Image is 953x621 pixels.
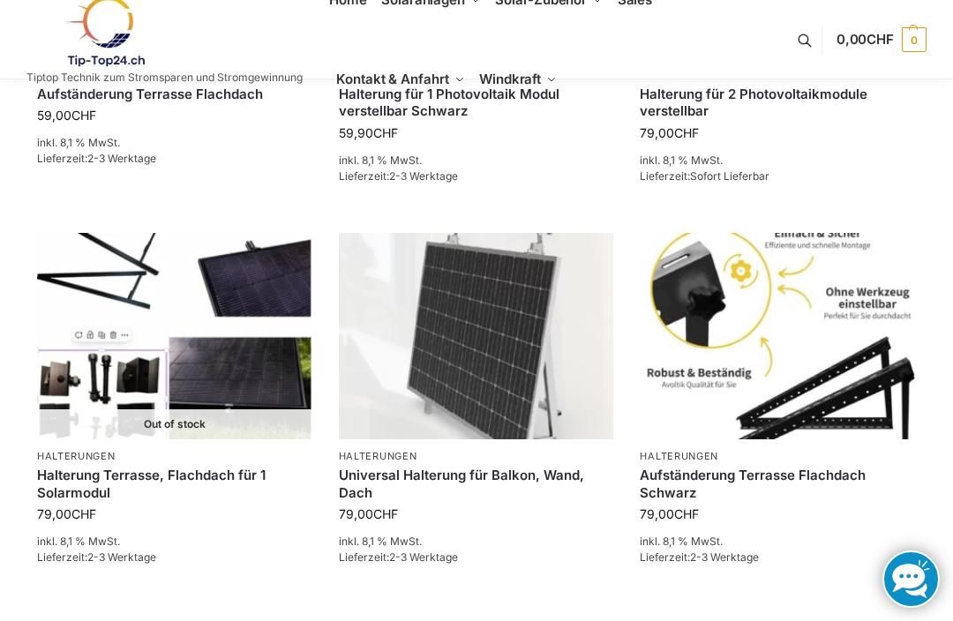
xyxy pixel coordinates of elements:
[640,550,759,564] span: Lieferzeit:
[640,153,915,168] p: inkl. 8,1 % MwSt.
[336,71,448,87] span: Kontakt & Anfahrt
[37,506,96,521] bdi: 79,00
[37,135,312,151] p: inkl. 8,1 % MwSt.
[373,125,398,140] span: CHF
[37,86,312,103] a: Aufständerung Terrasse Flachdach
[640,169,769,183] span: Lieferzeit:
[640,534,915,550] p: inkl. 8,1 % MwSt.
[37,450,116,462] a: Halterungen
[87,550,156,564] span: 2-3 Werktage
[837,31,894,48] span: 0,00
[37,534,312,550] p: inkl. 8,1 % MwSt.
[339,506,398,521] bdi: 79,00
[640,233,915,439] img: Aufständerung Terrasse Flachdach Schwarz
[640,467,915,501] a: Aufständerung Terrasse Flachdach Schwarz
[339,233,614,439] img: Befestigung Solarpaneele
[837,13,927,66] a: 0,00CHF 0
[26,72,303,83] p: Tiptop Technik zum Stromsparen und Stromgewinnung
[87,152,156,165] span: 2-3 Werktage
[690,169,769,183] span: Sofort Lieferbar
[472,40,565,119] a: Windkraft
[373,506,398,521] span: CHF
[674,506,699,521] span: CHF
[640,506,699,521] bdi: 79,00
[339,467,614,501] a: Universal Halterung für Balkon, Wand, Dach
[37,550,156,564] span: Lieferzeit:
[329,40,472,119] a: Kontakt & Anfahrt
[867,31,894,48] span: CHF
[37,233,312,439] a: Out of stockHalterung Terrasse, Flachdach für 1 Solarmodul
[339,450,417,462] a: Halterungen
[37,467,312,501] a: Halterung Terrasse, Flachdach für 1 Solarmodul
[690,550,759,564] span: 2-3 Werktage
[71,506,96,521] span: CHF
[71,108,96,123] span: CHF
[339,125,398,140] bdi: 59,90
[674,125,699,140] span: CHF
[37,233,312,439] img: Halterung Terrasse, Flachdach für 1 Solarmodul
[479,71,541,87] span: Windkraft
[640,450,718,462] a: Halterungen
[339,169,458,183] span: Lieferzeit:
[902,27,927,52] span: 0
[389,550,458,564] span: 2-3 Werktage
[339,550,458,564] span: Lieferzeit:
[339,153,614,168] p: inkl. 8,1 % MwSt.
[37,152,156,165] span: Lieferzeit:
[339,534,614,550] p: inkl. 8,1 % MwSt.
[640,125,699,140] bdi: 79,00
[37,108,96,123] bdi: 59,00
[389,169,458,183] span: 2-3 Werktage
